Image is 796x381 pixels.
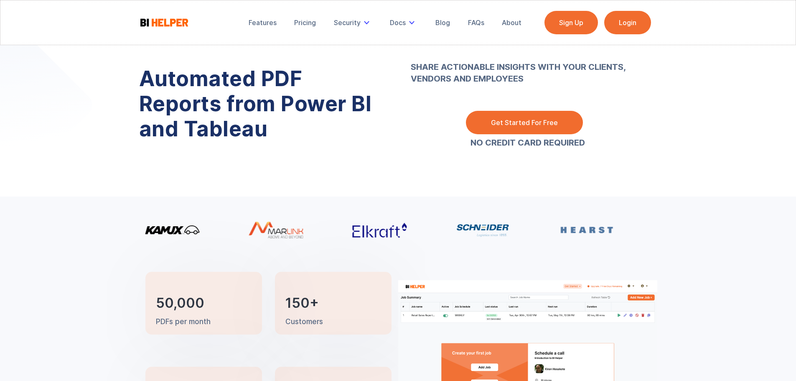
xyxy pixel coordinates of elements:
[502,18,521,27] div: About
[496,13,527,32] a: About
[470,138,585,147] a: NO CREDIT CARD REQUIRED
[328,13,378,32] div: Security
[390,18,406,27] div: Docs
[411,38,645,96] p: ‍
[139,66,386,141] h1: Automated PDF Reports from Power BI and Tableau
[411,38,645,96] strong: SHARE ACTIONABLE INSIGHTS WITH YOUR CLIENTS, VENDORS AND EMPLOYEES ‍
[334,18,361,27] div: Security
[285,297,319,309] h3: 150+
[384,13,423,32] div: Docs
[156,297,204,309] h3: 50,000
[430,13,456,32] a: Blog
[468,18,484,27] div: FAQs
[294,18,316,27] div: Pricing
[466,111,583,134] a: Get Started For Free
[249,18,277,27] div: Features
[470,138,585,148] strong: NO CREDIT CARD REQUIRED
[156,317,211,327] p: PDFs per month
[285,317,323,327] p: Customers
[288,13,322,32] a: Pricing
[544,11,598,34] a: Sign Up
[435,18,450,27] div: Blog
[462,13,490,32] a: FAQs
[604,11,651,34] a: Login
[243,13,282,32] a: Features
